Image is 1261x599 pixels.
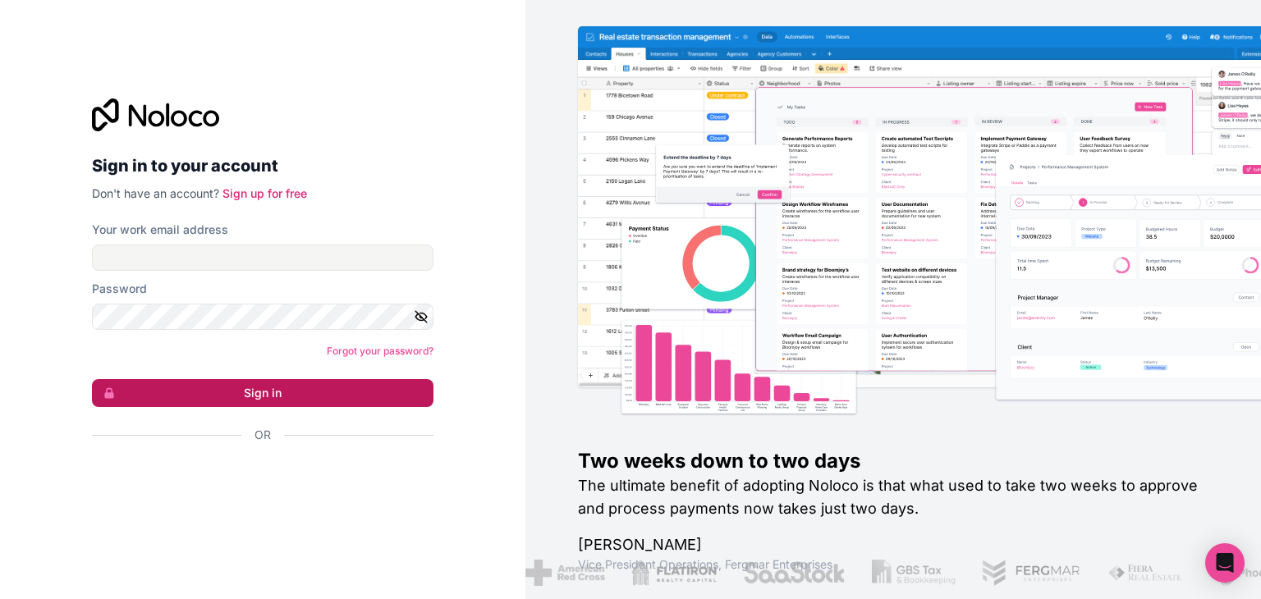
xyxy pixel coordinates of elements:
span: Don't have an account? [92,186,219,200]
h2: Sign in to your account [92,151,433,181]
input: Email address [92,245,433,271]
a: Forgot your password? [327,345,433,357]
h1: Vice President Operations , Fergmar Enterprises [578,556,1208,573]
label: Password [92,281,147,297]
span: Or [254,427,271,443]
input: Password [92,304,433,330]
iframe: Sign in with Google Button [84,461,429,497]
button: Sign in [92,379,433,407]
label: Your work email address [92,222,228,238]
h2: The ultimate benefit of adopting Noloco is that what used to take two weeks to approve and proces... [578,474,1208,520]
div: Open Intercom Messenger [1205,543,1245,583]
a: Sign up for free [222,186,307,200]
h1: Two weeks down to two days [578,448,1208,474]
h1: [PERSON_NAME] [578,533,1208,556]
img: /assets/american-red-cross-BAupjrZR.png [525,560,605,586]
